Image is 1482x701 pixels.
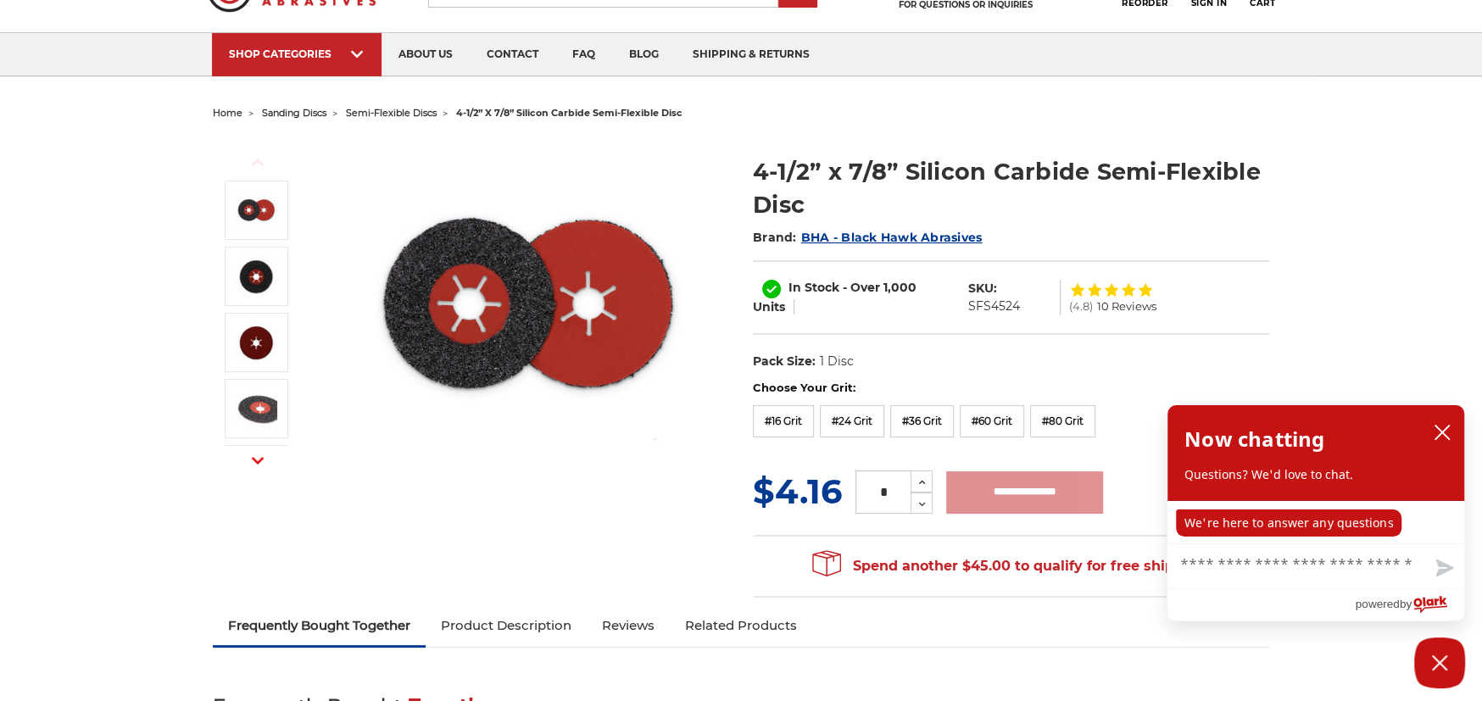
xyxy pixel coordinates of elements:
img: 4.5" x 7/8" Silicon Carbide Semi Flex Disc [359,137,698,476]
p: We're here to answer any questions [1176,509,1401,537]
a: BHA - Black Hawk Abrasives [801,230,983,245]
a: Powered by Olark [1355,589,1464,620]
div: chat [1167,501,1464,543]
img: 4-1/2” x 7/8” Silicon Carbide Semi-Flexible Disc [235,387,277,430]
span: 4-1/2” x 7/8” silicon carbide semi-flexible disc [456,107,682,119]
span: Units [753,299,785,314]
span: Spend another $45.00 to qualify for free shipping! [812,558,1211,574]
span: (4.8) [1069,301,1093,312]
img: 4-1/2” x 7/8” Silicon Carbide Semi-Flexible Disc [235,255,277,298]
a: Frequently Bought Together [213,607,426,644]
a: Related Products [670,607,812,644]
span: 1,000 [883,280,916,295]
span: 10 Reviews [1097,301,1156,312]
a: contact [470,33,555,76]
img: 4-1/2” x 7/8” Silicon Carbide Semi-Flexible Disc [235,321,277,364]
span: Brand: [753,230,797,245]
a: home [213,107,242,119]
img: 4.5" x 7/8" Silicon Carbide Semi Flex Disc [235,189,277,231]
label: Choose Your Grit: [753,380,1269,397]
h2: Now chatting [1184,422,1324,456]
span: $4.16 [753,470,842,512]
button: Next [237,442,278,478]
a: shipping & returns [676,33,827,76]
button: Previous [237,144,278,181]
button: Send message [1422,549,1464,588]
a: sanding discs [262,107,326,119]
a: about us [382,33,470,76]
span: In Stock [788,280,839,295]
span: by [1400,593,1412,615]
div: SHOP CATEGORIES [229,47,365,60]
dd: SFS4524 [967,298,1019,315]
div: olark chatbox [1167,404,1465,621]
a: blog [612,33,676,76]
dt: SKU: [967,280,996,298]
a: Reviews [587,607,670,644]
dd: 1 Disc [820,353,854,370]
a: Product Description [426,607,587,644]
button: close chatbox [1429,420,1456,445]
a: faq [555,33,612,76]
dt: Pack Size: [753,353,816,370]
span: - Over [843,280,880,295]
p: Questions? We'd love to chat. [1184,466,1447,483]
button: Close Chatbox [1414,637,1465,688]
span: powered [1355,593,1399,615]
a: semi-flexible discs [346,107,437,119]
h1: 4-1/2” x 7/8” Silicon Carbide Semi-Flexible Disc [753,155,1269,221]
